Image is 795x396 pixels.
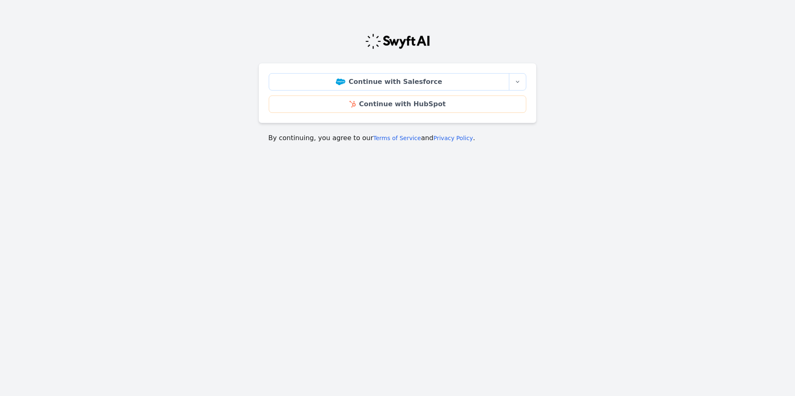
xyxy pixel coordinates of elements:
a: Continue with HubSpot [269,95,526,113]
a: Privacy Policy [434,135,473,141]
a: Terms of Service [373,135,421,141]
a: Continue with Salesforce [269,73,509,91]
p: By continuing, you agree to our and . [268,133,527,143]
img: HubSpot [349,101,356,107]
img: Salesforce [336,79,345,85]
img: Swyft Logo [365,33,430,50]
